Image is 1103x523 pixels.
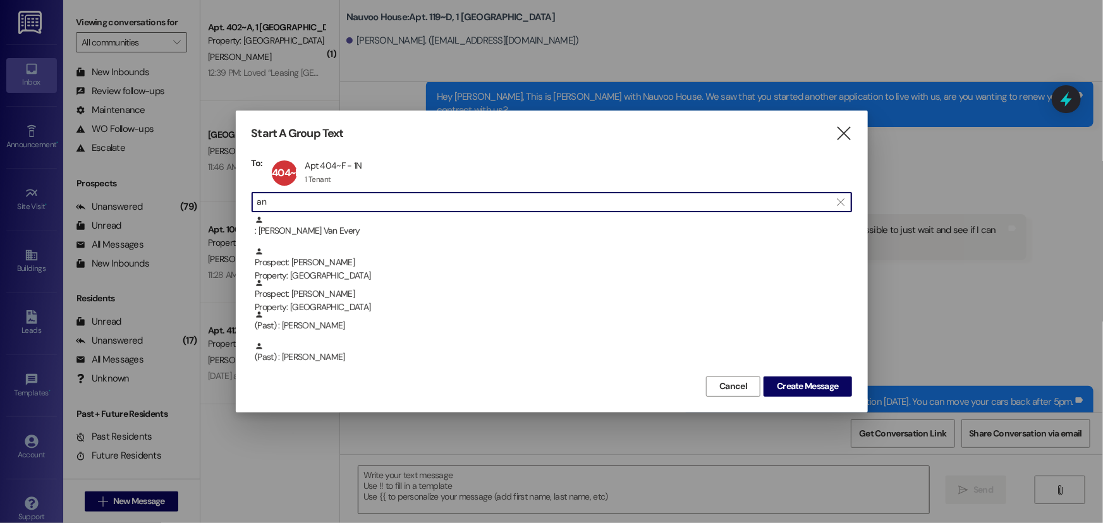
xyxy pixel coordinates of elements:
[272,166,300,179] span: 404~F
[255,269,852,282] div: Property: [GEOGRAPHIC_DATA]
[252,157,263,169] h3: To:
[252,247,852,279] div: Prospect: [PERSON_NAME]Property: [GEOGRAPHIC_DATA]
[252,279,852,310] div: Prospect: [PERSON_NAME]Property: [GEOGRAPHIC_DATA]
[252,215,852,247] div: : [PERSON_NAME] Van Every
[255,342,852,364] div: (Past) : [PERSON_NAME]
[255,301,852,314] div: Property: [GEOGRAPHIC_DATA]
[257,193,831,211] input: Search for any contact or apartment
[305,160,362,171] div: Apt 404~F - 1N
[255,215,852,237] div: : [PERSON_NAME] Van Every
[764,376,851,397] button: Create Message
[777,380,838,393] span: Create Message
[255,279,852,315] div: Prospect: [PERSON_NAME]
[831,193,851,212] button: Clear text
[706,376,760,397] button: Cancel
[719,380,747,393] span: Cancel
[255,310,852,332] div: (Past) : [PERSON_NAME]
[252,310,852,342] div: (Past) : [PERSON_NAME]
[305,174,331,184] div: 1 Tenant
[838,197,844,207] i: 
[252,342,852,373] div: (Past) : [PERSON_NAME]
[835,127,852,140] i: 
[255,247,852,283] div: Prospect: [PERSON_NAME]
[252,126,344,141] h3: Start A Group Text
